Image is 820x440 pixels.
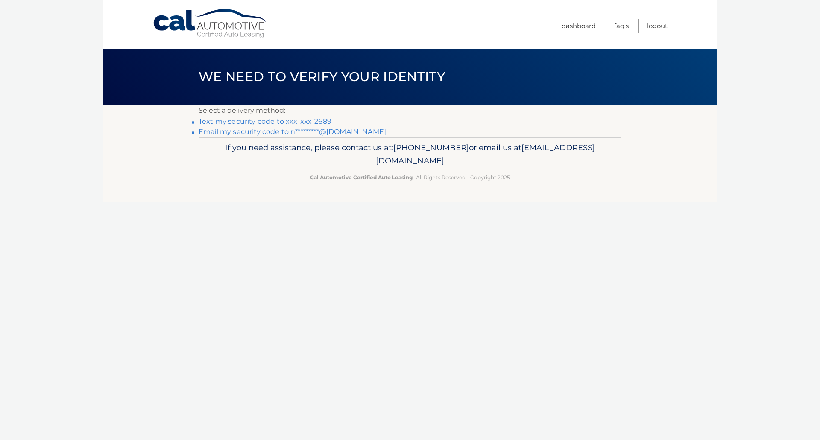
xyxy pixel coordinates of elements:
p: - All Rights Reserved - Copyright 2025 [204,173,616,182]
p: If you need assistance, please contact us at: or email us at [204,141,616,168]
strong: Cal Automotive Certified Auto Leasing [310,174,413,181]
a: Cal Automotive [152,9,268,39]
span: [PHONE_NUMBER] [393,143,469,152]
a: Dashboard [562,19,596,33]
a: Text my security code to xxx-xxx-2689 [199,117,331,125]
a: FAQ's [614,19,629,33]
a: Email my security code to n*********@[DOMAIN_NAME] [199,128,386,136]
p: Select a delivery method: [199,105,621,117]
a: Logout [647,19,668,33]
span: We need to verify your identity [199,69,445,85]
